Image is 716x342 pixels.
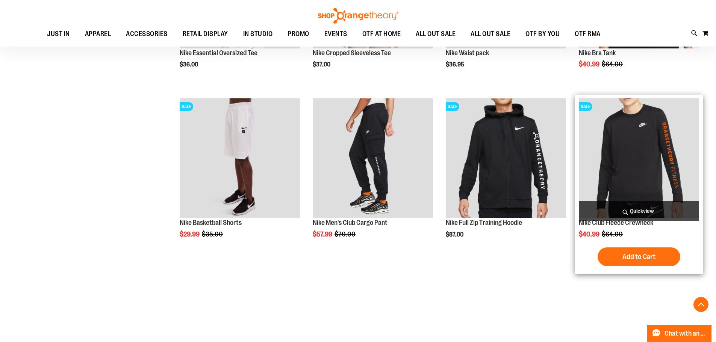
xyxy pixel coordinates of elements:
a: Nike Full Zip Training Hoodie [446,219,522,226]
div: product [575,95,703,274]
span: $64.00 [602,231,624,238]
img: Product image for Nike Mens Club Cargo Pant [313,98,433,218]
a: Nike Club Fleece Crewneck [579,219,653,226]
span: OTF RMA [575,26,601,42]
div: product [309,95,437,258]
a: Nike Men's Club Cargo Pant [313,219,388,226]
span: ALL OUT SALE [416,26,456,42]
span: $40.99 [579,60,601,68]
span: RETAIL DISPLAY [183,26,228,42]
button: Back To Top [693,297,708,312]
span: $37.00 [313,61,332,68]
img: Shop Orangetheory [317,8,400,24]
a: Nike Cropped Sleeveless Tee [313,49,391,57]
a: Product image for Nike Club Fleece CrewneckSALE [579,98,699,220]
img: Product image for Nike Full Zip Training Hoodie [446,98,566,218]
span: $57.99 [313,231,333,238]
div: product [176,95,304,258]
span: PROMO [288,26,309,42]
span: ACCESSORIES [126,26,168,42]
a: Nike Essential Oversized Tee [180,49,257,57]
a: Nike Basketball Shorts [180,219,242,226]
div: product [442,95,570,258]
a: Product image for Nike Full Zip Training HoodieSALE [446,98,566,220]
img: Product image for Nike Club Fleece Crewneck [579,98,699,218]
span: $29.99 [180,231,201,238]
span: $70.00 [335,231,357,238]
span: OTF BY YOU [525,26,560,42]
span: ALL OUT SALE [471,26,510,42]
a: Quickview [579,201,699,221]
span: Add to Cart [622,253,655,261]
img: Product image for Nike Basketball Shorts [180,98,300,218]
span: $64.00 [602,60,624,68]
span: SALE [579,102,592,111]
span: EVENTS [324,26,347,42]
span: OTF AT HOME [362,26,401,42]
span: $36.95 [446,61,465,68]
a: Product image for Nike Mens Club Cargo Pant [313,98,433,220]
span: $36.00 [180,61,199,68]
a: Product image for Nike Basketball ShortsSALE [180,98,300,220]
span: $40.99 [579,231,601,238]
span: $35.00 [202,231,224,238]
span: $87.00 [446,231,465,238]
a: Nike Bra Tank [579,49,616,57]
span: APPAREL [85,26,111,42]
span: SALE [446,102,459,111]
button: Add to Cart [598,247,680,266]
span: JUST IN [47,26,70,42]
a: Nike Waist pack [446,49,489,57]
button: Chat with an Expert [647,325,712,342]
span: IN STUDIO [243,26,273,42]
span: Chat with an Expert [665,330,707,337]
span: SALE [180,102,193,111]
